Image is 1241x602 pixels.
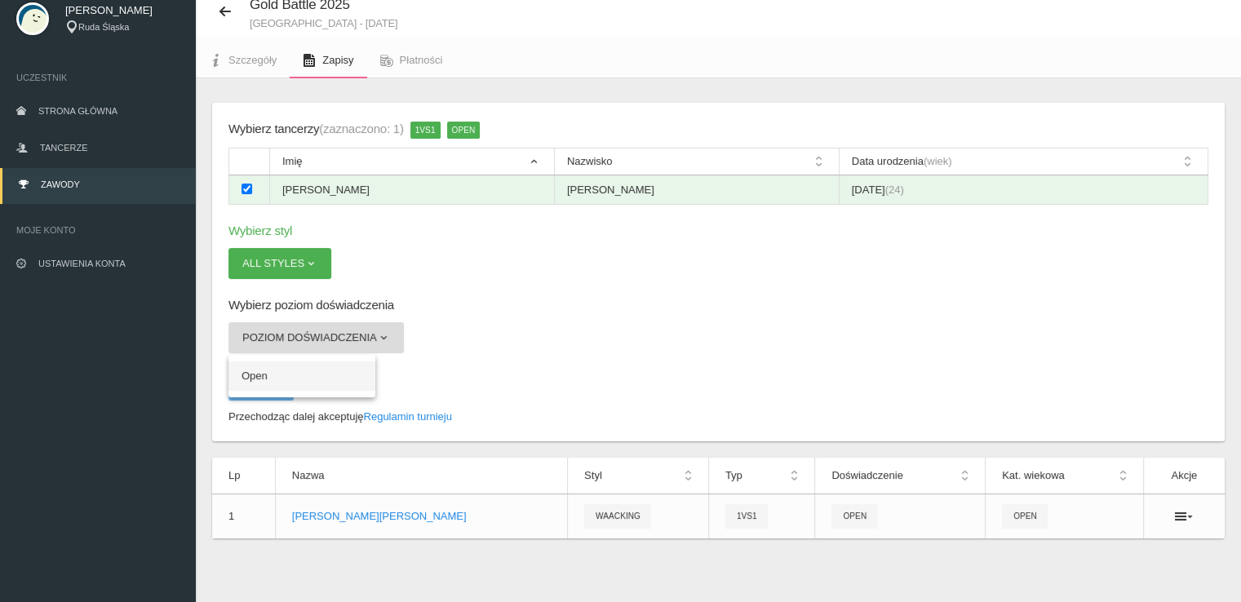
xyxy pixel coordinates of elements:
th: Kat. wiekowa [986,458,1143,494]
span: Strona główna [38,106,117,116]
h6: Wybierz styl [228,221,1208,240]
td: [PERSON_NAME] [554,175,839,205]
small: [GEOGRAPHIC_DATA] - [DATE] [250,18,397,29]
img: svg [16,2,49,35]
th: Nazwa [275,458,567,494]
span: Ustawienia konta [38,259,126,268]
div: Ruda Śląska [65,20,180,34]
th: Doświadczenie [815,458,986,494]
span: (24) [885,184,904,196]
td: [DATE] [839,175,1208,205]
span: Płatności [400,54,443,66]
button: All styles [228,248,331,279]
div: Wybierz tancerzy [228,119,404,139]
span: Szczegóły [228,54,277,66]
span: (wiek) [924,155,952,167]
span: 1vs1 [725,504,768,528]
span: [PERSON_NAME] [65,2,180,19]
th: Nazwisko [554,148,839,175]
span: Uczestnik [16,69,180,86]
span: OPEN [447,122,481,138]
span: OPEN [1002,504,1048,528]
td: [PERSON_NAME] [270,175,555,205]
td: 1 [212,494,275,538]
span: (zaznaczono: 1) [319,122,403,135]
p: [PERSON_NAME] [PERSON_NAME] [292,508,551,525]
span: 1vs1 [410,122,441,138]
th: Styl [568,458,709,494]
span: Tancerze [40,143,87,153]
a: Regulamin turnieju [364,410,452,423]
a: Open [228,361,375,391]
a: Płatności [367,42,456,78]
span: Moje konto [16,222,180,238]
th: Typ [708,458,815,494]
th: Data urodzenia [839,148,1208,175]
a: Szczegóły [196,42,290,78]
th: Lp [212,458,275,494]
th: Akcje [1143,458,1225,494]
p: Przechodząc dalej akceptuję [228,409,1208,425]
th: Imię [270,148,555,175]
span: Zapisy [322,54,353,66]
a: Zapisy [290,42,366,78]
h6: Wybierz poziom doświadczenia [228,295,1208,314]
span: Waacking [584,504,651,528]
span: Zawody [41,179,80,189]
button: Poziom doświadczenia [228,322,404,353]
span: Open [831,504,877,528]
